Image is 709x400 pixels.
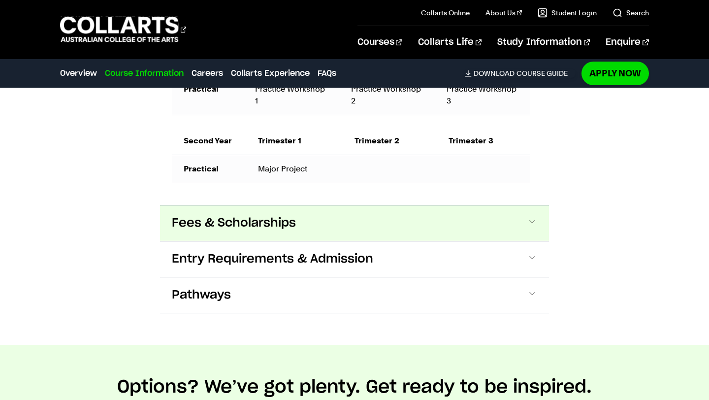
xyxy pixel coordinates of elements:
[421,8,470,18] a: Collarts Online
[474,69,515,78] span: Download
[184,136,232,145] strong: Second Year
[497,26,590,59] a: Study Information
[160,241,549,277] button: Entry Requirements & Admission
[318,67,336,79] a: FAQs
[231,67,310,79] a: Collarts Experience
[258,136,301,145] strong: Trimester 1
[172,251,373,267] span: Entry Requirements & Admission
[418,26,482,59] a: Collarts Life
[160,205,549,241] button: Fees & Scholarships
[465,69,576,78] a: DownloadCourse Guide
[184,164,219,173] strong: Practical
[357,26,402,59] a: Courses
[606,26,648,59] a: Enquire
[339,75,435,115] td: Practice Workshop 2
[160,277,549,313] button: Pathways
[105,67,184,79] a: Course Information
[538,8,597,18] a: Student Login
[117,376,592,398] h2: Options? We’ve got plenty. Get ready to be inspired.
[184,84,219,94] strong: Practical
[243,75,339,115] td: Practice Workshop 1
[485,8,522,18] a: About Us
[435,75,530,115] td: Practice Workshop 3
[246,155,530,183] td: Major Project
[449,136,493,145] strong: Trimester 3
[354,136,399,145] strong: Trimester 2
[581,62,649,85] a: Apply Now
[60,15,186,43] div: Go to homepage
[172,287,231,303] span: Pathways
[60,67,97,79] a: Overview
[192,67,223,79] a: Careers
[612,8,649,18] a: Search
[172,215,296,231] span: Fees & Scholarships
